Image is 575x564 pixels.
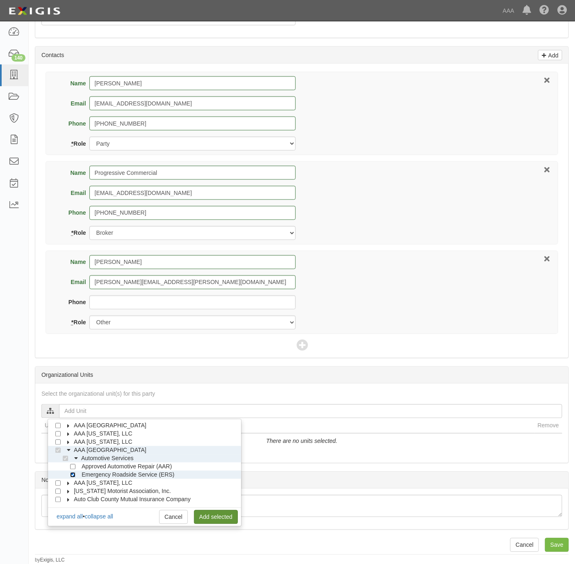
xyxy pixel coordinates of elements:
[57,514,83,520] a: expand all
[534,418,562,433] th: Remove
[60,319,89,327] label: Role
[74,480,132,486] span: AAA [US_STATE], LLC
[60,258,89,266] label: Name
[510,538,539,552] a: Cancel
[60,209,89,217] label: Phone
[35,390,568,398] div: Select the organizational unit(s) for this party
[266,438,338,445] i: There are no units selected.
[82,472,174,478] span: Emergency Roadside Service (ERS)
[71,319,73,326] abbr: required
[297,340,307,352] span: Add Contact
[60,278,89,287] label: Email
[81,455,134,462] span: Automotive Services
[60,298,89,307] label: Phone
[60,99,89,108] label: Email
[60,189,89,197] label: Email
[56,513,113,521] div: •
[59,404,562,418] input: Add Unit
[82,463,172,470] span: Approved Automotive Repair (AAR)
[74,431,132,437] span: AAA [US_STATE], LLC
[71,230,73,236] abbr: required
[499,2,518,19] a: AAA
[539,6,549,16] i: Help Center - Complianz
[35,367,568,384] div: Organizational Units
[35,472,568,489] div: Notes
[60,169,89,177] label: Name
[40,557,65,563] a: Exigis, LLC
[159,510,188,524] a: Cancel
[60,229,89,237] label: Role
[60,119,89,128] label: Phone
[41,418,534,433] th: Unit
[6,4,63,18] img: logo-5460c22ac91f19d4615b14bd174203de0afe785f0fc80cf4dbbc73dc1793850b.png
[74,422,146,429] span: AAA [GEOGRAPHIC_DATA]
[546,50,559,60] p: Add
[545,538,569,552] input: Save
[74,447,146,454] span: AAA [GEOGRAPHIC_DATA]
[60,79,89,87] label: Name
[538,50,562,60] a: Add
[35,557,65,564] small: by
[194,510,238,524] a: Add selected
[85,514,113,520] a: collapse all
[11,54,25,62] div: 140
[74,439,132,445] span: AAA [US_STATE], LLC
[74,488,171,495] span: [US_STATE] Motorist Association, Inc.
[71,140,73,147] abbr: required
[74,496,191,503] span: Auto Club County Mutual Insurance Company
[35,47,568,64] div: Contacts
[60,140,89,148] label: Role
